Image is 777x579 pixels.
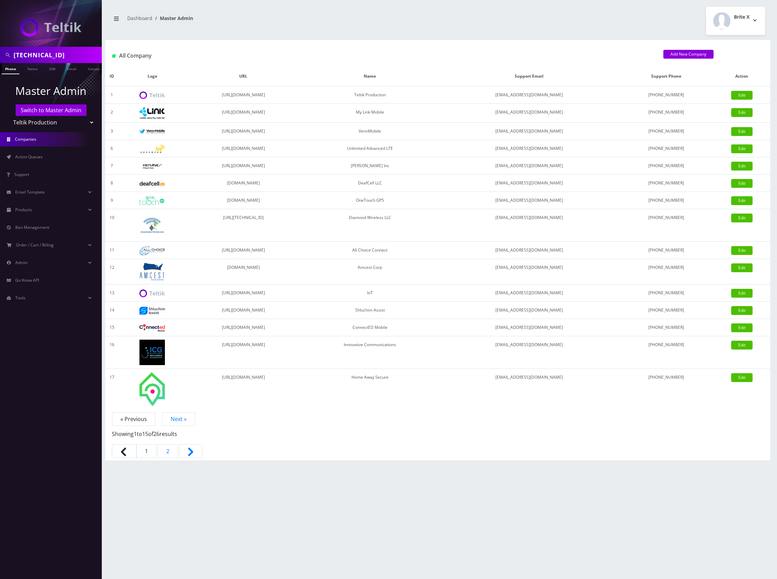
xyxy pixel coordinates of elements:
a: SIM [46,63,59,74]
span: Companies [15,136,36,142]
td: [EMAIL_ADDRESS][DOMAIN_NAME] [439,104,619,123]
input: Search in Company [14,48,100,61]
td: [PHONE_NUMBER] [619,369,714,410]
h1: All Company [112,53,653,59]
td: [URL][DOMAIN_NAME] [186,140,300,157]
h2: Brite X [734,14,750,20]
a: Edit [731,108,753,117]
span: 26 [153,430,159,438]
a: Go to page 2 [158,444,178,458]
td: [PERSON_NAME] Inc [301,157,439,175]
th: ID [105,66,118,86]
img: Innovative Communications [139,340,165,365]
td: [URL][TECHNICAL_ID] [186,209,300,242]
button: Brite X [706,7,765,35]
td: VennMobile [301,123,439,140]
img: ConnectED Mobile [139,324,165,332]
td: [URL][DOMAIN_NAME] [186,242,300,259]
a: Dashboard [127,15,152,21]
td: 11 [105,242,118,259]
td: Unlimited Advanced LTE [301,140,439,157]
td: [URL][DOMAIN_NAME] [186,157,300,175]
span: Support [14,172,29,177]
th: Action [714,66,770,86]
td: [PHONE_NUMBER] [619,140,714,157]
nav: breadcrumb [110,11,433,31]
td: [PHONE_NUMBER] [619,284,714,302]
a: Email [63,63,80,74]
td: [PHONE_NUMBER] [619,123,714,140]
td: [URL][DOMAIN_NAME] [186,284,300,302]
img: VennMobile [139,129,165,134]
td: 7 [105,157,118,175]
a: Edit [731,144,753,153]
img: IoT [139,289,165,297]
td: 16 [105,336,118,369]
td: [PHONE_NUMBER] [619,319,714,336]
img: DeafCell LLC [139,181,165,186]
span: Products [15,207,32,213]
span: &laquo; Previous [112,444,136,458]
td: [PHONE_NUMBER] [619,192,714,209]
a: Add New Company [663,50,714,59]
td: 1 [105,86,118,104]
a: Edit [731,127,753,136]
a: Phone [2,63,19,74]
img: Amcest Corp [139,262,165,281]
a: Edit [731,373,753,382]
td: [EMAIL_ADDRESS][DOMAIN_NAME] [439,242,619,259]
td: [DOMAIN_NAME] [186,192,300,209]
td: 12 [105,259,118,284]
td: [EMAIL_ADDRESS][DOMAIN_NAME] [439,336,619,369]
span: 1 [134,430,137,438]
a: Company [84,63,107,74]
td: [EMAIL_ADDRESS][DOMAIN_NAME] [439,284,619,302]
a: Edit [731,162,753,171]
th: Support Email [439,66,619,86]
td: [EMAIL_ADDRESS][DOMAIN_NAME] [439,86,619,104]
span: Tools [15,295,25,301]
th: Name [301,66,439,86]
td: [PHONE_NUMBER] [619,86,714,104]
td: [DOMAIN_NAME] [186,259,300,284]
a: Edit [731,179,753,188]
img: Teltik Production [139,92,165,99]
td: 8 [105,175,118,192]
td: [EMAIL_ADDRESS][DOMAIN_NAME] [439,369,619,410]
td: [URL][DOMAIN_NAME] [186,104,300,123]
span: « Previous [112,412,155,426]
td: [EMAIL_ADDRESS][DOMAIN_NAME] [439,175,619,192]
a: Edit [731,196,753,205]
img: All Choice Connect [139,246,165,255]
img: Teltik Production [20,18,81,37]
td: [URL][DOMAIN_NAME] [186,336,300,369]
a: Edit [731,214,753,222]
td: [URL][DOMAIN_NAME] [186,319,300,336]
td: [PHONE_NUMBER] [619,242,714,259]
td: 6 [105,140,118,157]
td: [EMAIL_ADDRESS][DOMAIN_NAME] [439,319,619,336]
img: My Link Mobile [139,107,165,119]
nav: Page navigation example [105,415,770,460]
th: Logo [118,66,186,86]
td: [EMAIL_ADDRESS][DOMAIN_NAME] [439,140,619,157]
td: 3 [105,123,118,140]
th: Support Phone [619,66,714,86]
td: [URL][DOMAIN_NAME] [186,86,300,104]
td: [EMAIL_ADDRESS][DOMAIN_NAME] [439,192,619,209]
td: [PHONE_NUMBER] [619,336,714,369]
td: Home Away Secure [301,369,439,410]
span: Ban Management [15,224,49,230]
td: Innovative Communications [301,336,439,369]
a: Name [24,63,41,74]
td: [DOMAIN_NAME] [186,175,300,192]
span: Email Template [15,189,45,195]
td: [EMAIL_ADDRESS][DOMAIN_NAME] [439,259,619,284]
nav: Pagination Navigation [112,415,763,460]
img: All Company [112,54,116,58]
td: OneTouch GPS [301,192,439,209]
span: 15 [142,430,148,438]
a: Edit [731,306,753,315]
img: Rexing Inc [139,163,165,169]
td: [PHONE_NUMBER] [619,104,714,123]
